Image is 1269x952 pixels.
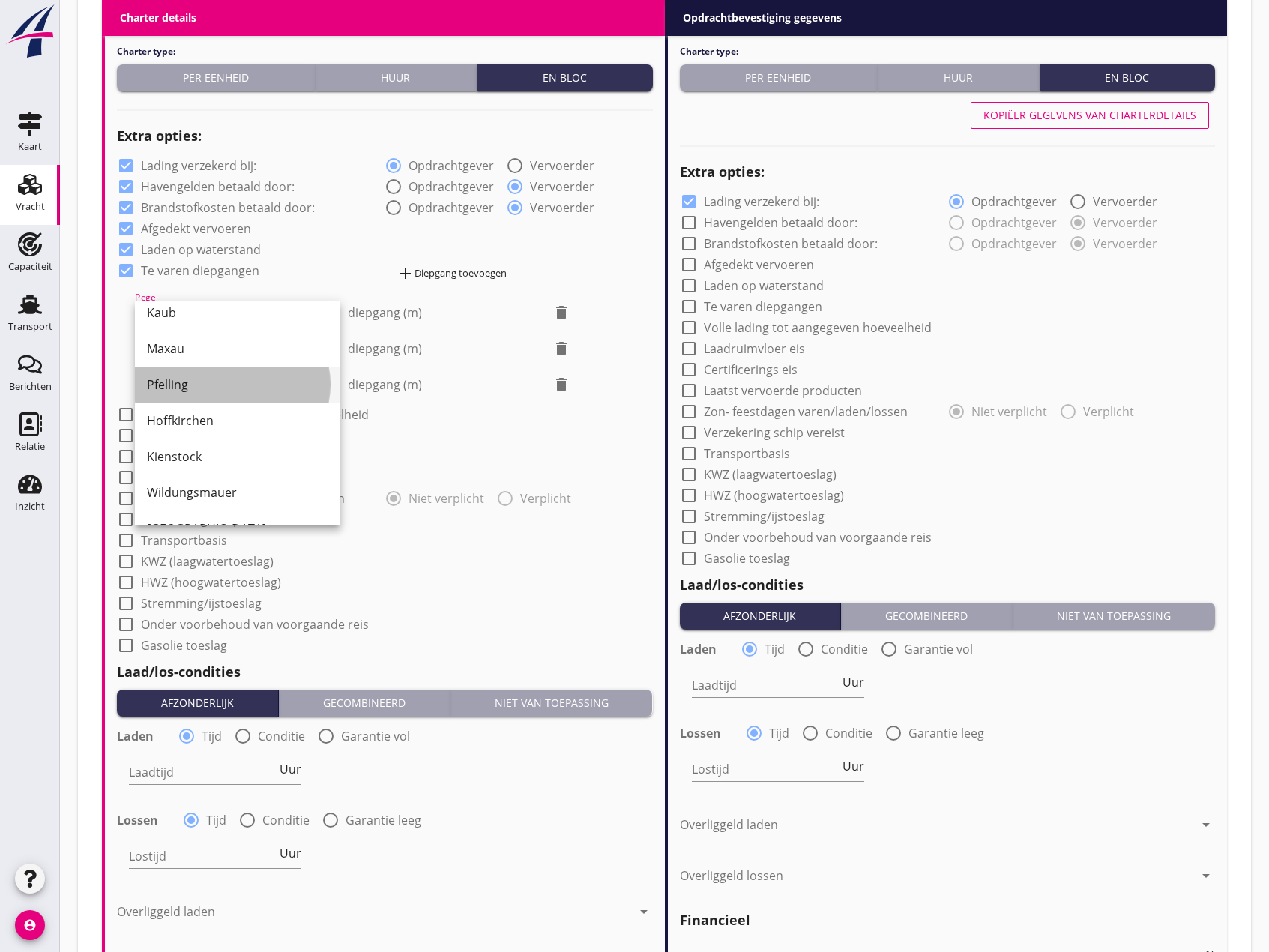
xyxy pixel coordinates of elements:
[1019,608,1209,624] div: Niet van toepassing
[704,341,805,356] label: Laadruimvloer eis
[258,729,305,744] label: Conditie
[971,194,1057,209] label: Opdrachtgever
[117,662,653,682] h2: Laad/los-condities
[141,242,261,257] label: Laden op waterstand
[769,726,789,741] label: Tijd
[704,215,857,230] label: Havengelden betaald door:
[279,690,450,717] button: Gecombineerd
[285,695,444,711] div: Gecombineerd
[704,425,845,440] label: Verzekering schip vereist
[117,813,158,828] strong: Lossen
[3,4,57,59] img: logo-small.a267ee39.svg
[15,501,45,511] div: Inzicht
[1046,70,1210,85] div: En bloc
[409,200,494,215] label: Opdrachtgever
[123,70,309,85] div: Per eenheid
[884,70,1033,85] div: Huur
[843,760,864,772] span: Uur
[704,320,932,335] label: Volle lading tot aangegeven hoeveelheid
[680,726,721,741] strong: Lossen
[141,554,274,569] label: KWZ (laagwatertoeslag)
[680,162,1216,182] h2: Extra opties:
[704,383,862,398] label: Laatst vervoerde producten
[1093,194,1157,209] label: Vervoerder
[117,64,316,91] button: Per eenheid
[280,763,301,775] span: Uur
[141,575,281,590] label: HWZ (hoogwatertoeslag)
[1197,867,1215,885] i: arrow_drop_down
[141,179,295,194] label: Havengelden betaald door:
[397,265,507,283] div: Diepgang toevoegen
[117,126,653,146] h2: Extra opties:
[409,158,494,173] label: Opdrachtgever
[9,382,52,391] div: Berichten
[686,70,872,85] div: Per eenheid
[456,695,647,711] div: Niet van toepassing
[202,729,222,744] label: Tijd
[680,575,1216,595] h2: Laad/los-condities
[141,596,262,611] label: Stremming/ijstoeslag
[15,442,45,451] div: Relatie
[117,45,653,58] h4: Charter type:
[346,813,421,828] label: Garantie leeg
[141,512,282,527] label: Verzekering schip vereist
[147,519,328,537] div: [GEOGRAPHIC_DATA]
[477,64,653,91] button: En bloc
[147,412,328,430] div: Hoffkirchen
[821,642,868,657] label: Conditie
[409,179,494,194] label: Opdrachtgever
[123,695,272,711] div: Afzonderlijk
[348,301,546,325] input: diepgang (m)
[141,221,251,236] label: Afgedekt vervoeren
[141,617,369,632] label: Onder voorbehoud van voorgaande reis
[530,200,594,215] label: Vervoerder
[348,337,546,361] input: diepgang (m)
[686,608,835,624] div: Afzonderlijk
[983,107,1196,123] div: Kopiëer gegevens van charterdetails
[450,690,653,717] button: Niet van toepassing
[397,265,415,283] i: add
[704,551,790,566] label: Gasolie toeslag
[847,608,1006,624] div: Gecombineerd
[262,813,310,828] label: Conditie
[825,726,872,741] label: Conditie
[1013,603,1215,630] button: Niet van toepassing
[841,603,1013,630] button: Gecombineerd
[117,729,154,744] strong: Laden
[147,304,328,322] div: Kaub
[8,262,52,271] div: Capaciteit
[680,642,717,657] strong: Laden
[704,446,790,461] label: Transportbasis
[971,102,1209,129] button: Kopiëer gegevens van charterdetails
[680,910,1216,930] h2: Financieel
[18,142,42,151] div: Kaart
[117,690,279,717] button: Afzonderlijk
[704,509,825,524] label: Stremming/ijstoeslag
[141,158,256,173] label: Lading verzekerd bij:
[904,642,973,657] label: Garantie vol
[552,304,570,322] i: delete
[206,813,226,828] label: Tijd
[322,70,471,85] div: Huur
[348,373,546,397] input: diepgang (m)
[704,194,819,209] label: Lading verzekerd bij:
[341,729,410,744] label: Garantie vol
[15,910,45,940] i: account_circle
[704,467,837,482] label: KWZ (laagwatertoeslag)
[680,603,842,630] button: Afzonderlijk
[704,530,932,545] label: Onder voorbehoud van voorgaande reis
[147,448,328,466] div: Kienstock
[908,726,984,741] label: Garantie leeg
[692,673,840,697] input: Laadtijd
[704,488,844,503] label: HWZ (hoogwatertoeslag)
[129,844,277,868] input: Lostijd
[704,278,824,293] label: Laden op waterstand
[878,64,1040,91] button: Huur
[680,45,1216,58] h4: Charter type:
[704,257,814,272] label: Afgedekt vervoeren
[141,200,315,215] label: Brandstofkosten betaald door:
[8,322,52,331] div: Transport
[692,757,840,781] input: Lostijd
[1040,64,1216,91] button: En bloc
[141,263,259,278] label: Te varen diepgangen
